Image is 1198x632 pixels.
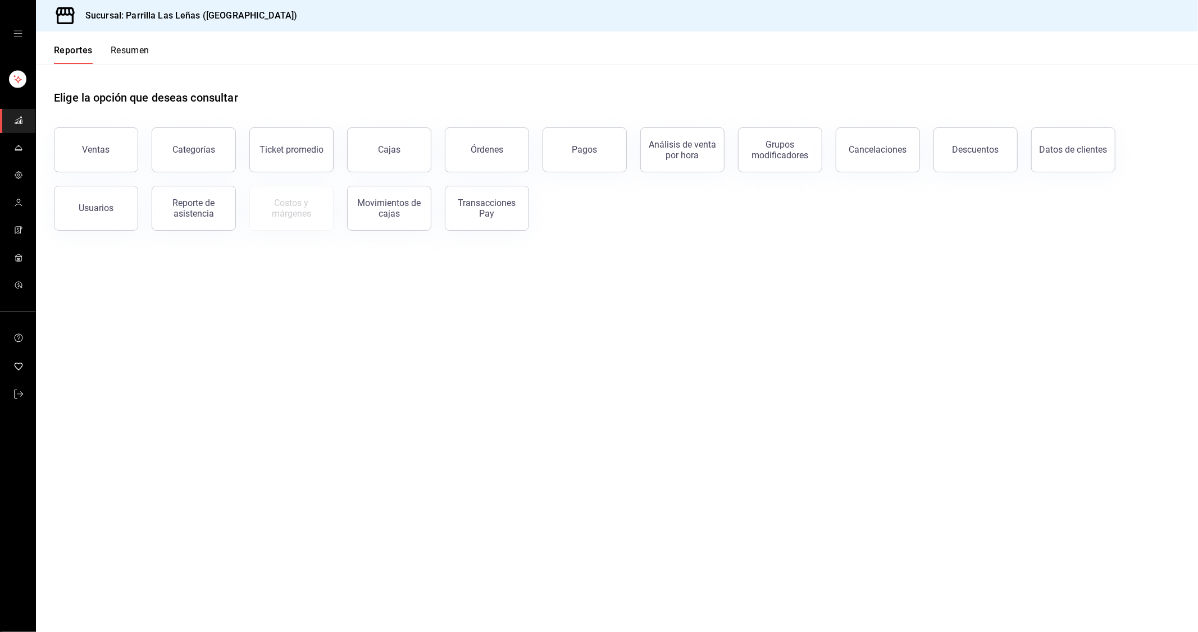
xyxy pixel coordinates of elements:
button: Pagos [543,127,627,172]
div: Reporte de asistencia [159,198,229,219]
div: Ticket promedio [259,144,324,155]
button: Órdenes [445,127,529,172]
div: Cajas [378,143,401,157]
div: Cancelaciones [849,144,907,155]
a: Cajas [347,127,431,172]
div: Transacciones Pay [452,198,522,219]
div: Pagos [572,144,598,155]
div: navigation tabs [54,45,149,64]
button: Análisis de venta por hora [640,127,725,172]
div: Grupos modificadores [745,139,815,161]
button: Cancelaciones [836,127,920,172]
button: open drawer [13,29,22,38]
h3: Sucursal: Parrilla Las Leñas ([GEOGRAPHIC_DATA]) [76,9,297,22]
div: Órdenes [471,144,503,155]
button: Ticket promedio [249,127,334,172]
div: Análisis de venta por hora [648,139,717,161]
h1: Elige la opción que deseas consultar [54,89,238,106]
button: Grupos modificadores [738,127,822,172]
button: Categorías [152,127,236,172]
button: Usuarios [54,186,138,231]
div: Ventas [83,144,110,155]
button: Transacciones Pay [445,186,529,231]
div: Usuarios [79,203,113,213]
button: Resumen [111,45,149,64]
button: Datos de clientes [1031,127,1115,172]
div: Datos de clientes [1040,144,1108,155]
button: Reporte de asistencia [152,186,236,231]
button: Movimientos de cajas [347,186,431,231]
button: Ventas [54,127,138,172]
div: Descuentos [953,144,999,155]
button: Descuentos [933,127,1018,172]
button: Contrata inventarios para ver este reporte [249,186,334,231]
div: Categorías [172,144,215,155]
button: Reportes [54,45,93,64]
div: Movimientos de cajas [354,198,424,219]
div: Costos y márgenes [257,198,326,219]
